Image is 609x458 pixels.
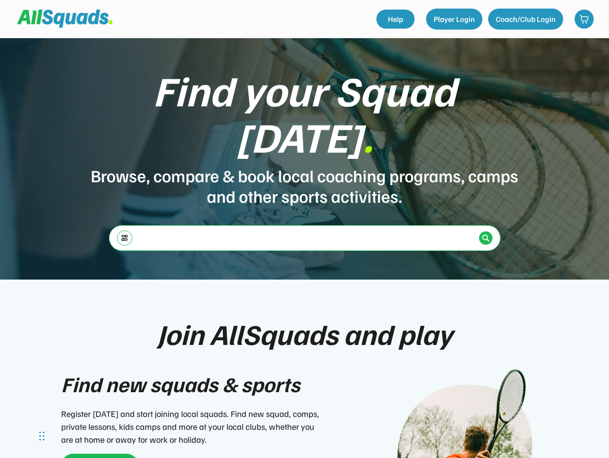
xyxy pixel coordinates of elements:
[363,110,373,162] font: .
[17,10,113,28] img: Squad%20Logo.svg
[482,234,490,242] img: Icon%20%2838%29.svg
[157,318,452,349] div: Join AllSquads and play
[121,234,128,241] img: settings-03.svg
[376,10,415,29] a: Help
[90,165,520,206] div: Browse, compare & book local coaching programs, camps and other sports activities.
[426,9,482,30] button: Player Login
[90,67,520,159] div: Find your Squad [DATE]
[61,368,300,400] div: Find new squads & sports
[579,14,589,24] img: shopping-cart-01%20%281%29.svg
[61,407,324,446] div: Register [DATE] and start joining local squads. Find new squad, comps, private lessons, kids camp...
[488,9,563,30] button: Coach/Club Login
